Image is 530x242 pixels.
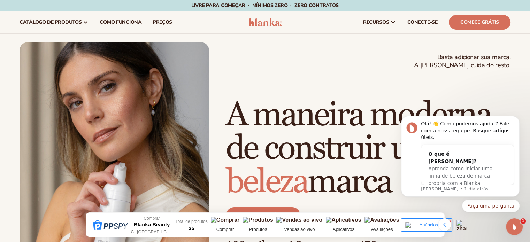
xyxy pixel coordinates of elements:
font: de construir uma [226,128,451,169]
font: Como funciona [100,19,141,25]
font: A [PERSON_NAME] cuida do resto. [414,61,510,69]
iframe: Mensagem de notificação do intercomunicador [391,100,530,223]
a: recursos [358,11,402,33]
a: CONECTE-SE [401,11,443,33]
font: Basta adicionar sua marca. [437,53,510,61]
a: catálogo de produtos [14,11,94,33]
font: ZERO contratos [294,2,339,9]
font: catálogo de produtos [20,19,82,25]
a: Comece grátis [449,15,510,30]
font: preços [153,19,172,25]
font: · [248,2,249,9]
iframe: Chat ao vivo do Intercom [506,218,523,235]
font: 1 [522,219,524,223]
a: preços [147,11,178,33]
font: marca [308,162,391,202]
font: CONECTE-SE [407,19,437,25]
a: Comece grátis [226,207,300,224]
font: beleza [226,162,308,202]
font: Mínimos ZERO [252,2,288,9]
font: Livre para começar [191,2,245,9]
font: recursos [363,19,389,25]
font: · [290,2,292,9]
font: Comece grátis [241,212,285,219]
font: A maneira moderna [226,95,491,135]
a: Como funciona [94,11,147,33]
font: Comece grátis [460,19,499,25]
img: logotipo [248,18,282,26]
